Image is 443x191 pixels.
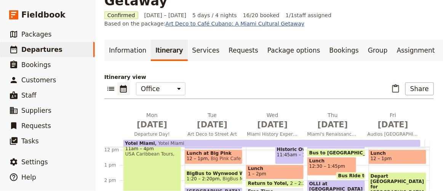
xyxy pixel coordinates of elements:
span: Yotel Miami [125,141,155,146]
h2: Mon [126,111,178,130]
span: 11:45am – 1pm [277,152,302,157]
button: Share [405,82,434,95]
h2: Thu [307,111,358,130]
span: Lunch [248,166,302,171]
div: BigBus to Wynwood Walls1:20 – 2:20pmBigBus Miami [185,170,243,185]
div: 12 pm [104,147,123,153]
a: Services [188,40,224,61]
span: 5 days / 4 nights [192,11,237,19]
span: 1 / 1 staff assigned [286,11,331,19]
span: 1:20 – 2:20pm [187,176,220,181]
span: Packages [21,30,51,38]
span: BigBus to Wynwood Walls [187,171,241,176]
button: Wed [DATE]Miami History Experience [244,111,304,140]
div: Return to Yotel2 – 2:30pm [246,180,304,187]
div: Yotel MiamiYotel Miami [123,140,425,147]
span: [DATE] [187,119,238,130]
span: Departure Day! [123,131,181,137]
h2: Fri [368,111,419,130]
span: Requests [21,122,51,130]
span: Big Pink Cafe [208,156,241,161]
span: Return to Yotel [248,181,290,186]
span: Settings [21,158,48,166]
span: 11am – 4pm [125,146,179,151]
div: Bus to [GEOGRAPHIC_DATA] [307,149,365,157]
span: Bus to [GEOGRAPHIC_DATA] [309,150,384,156]
a: Assignment [392,40,440,61]
button: Tue [DATE]Art Deco to Street Art [184,111,244,140]
span: Suppliers [21,107,51,114]
span: BigBus Miami [220,176,254,181]
div: Lunch12 – 1pm [369,149,427,164]
span: Lunch at Big Pink [187,151,241,156]
button: List view [104,82,117,95]
div: Lunch12:30 – 1:45pm [307,157,357,176]
button: Mon [DATE]Departure Day! [123,111,184,140]
span: Yotel Miami [155,141,184,146]
span: 1 – 2pm [248,171,266,177]
span: Customers [21,76,56,84]
span: [DATE] [307,119,358,130]
span: Confirmed [104,11,138,19]
span: Historic Overtown Walking Tour [277,147,302,152]
span: Lunch [309,158,355,164]
span: Bookings [21,61,51,69]
span: [DATE] [368,119,419,130]
a: Bookings [325,40,363,61]
a: Art Deco to Café Cubano: A Miami Cultural Getaway [166,21,305,27]
button: Paste itinerary item [389,82,402,95]
span: USA Caribbean Tours, [125,151,179,157]
span: Bus Ride to [GEOGRAPHIC_DATA] [338,173,426,178]
span: Miami's Renaissance Mansion and OLLI at UM [304,131,361,137]
span: [DATE] [247,119,298,130]
a: Information [104,40,151,61]
span: Audios [GEOGRAPHIC_DATA] [365,131,422,137]
span: 12 – 1pm [371,156,392,161]
p: Itinerary view [104,73,434,81]
div: Historic Overtown Walking Tour11:45am – 1pm [275,146,304,164]
span: 2 – 2:30pm [290,181,316,186]
span: 16/20 booked [243,11,280,19]
span: Miami History Experience [244,131,301,137]
div: Yotel MiamiYotel Miami [123,140,421,147]
div: Lunch1 – 2pm [246,165,304,180]
span: Staff [21,91,37,99]
span: Tasks [21,137,39,145]
h2: Tue [187,111,238,130]
div: Bus Ride to [GEOGRAPHIC_DATA] [336,172,365,180]
button: Thu [DATE]Miami's Renaissance Mansion and OLLI at UM [304,111,365,140]
span: [DATE] – [DATE] [144,11,187,19]
span: 12 – 1pm [187,156,208,161]
span: [DATE] [126,119,178,130]
a: Requests [224,40,263,61]
span: 12:30 – 1:45pm [309,164,355,169]
div: Lunch at Big Pink12 – 1pmBig Pink Cafe [185,149,243,164]
a: Package options [263,40,325,61]
div: 1 pm [104,162,123,168]
span: Lunch [371,151,425,156]
span: Fieldbook [21,9,66,21]
div: 2 pm [104,177,123,183]
a: Group [363,40,392,61]
h2: Wed [247,111,298,130]
span: Based on the package: [104,20,305,27]
a: Itinerary [151,40,187,61]
span: Departures [21,46,62,53]
button: Calendar view [117,82,130,95]
span: Help [21,173,36,181]
button: Fri [DATE]Audios [GEOGRAPHIC_DATA] [365,111,425,140]
span: Art Deco to Street Art [184,131,241,137]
